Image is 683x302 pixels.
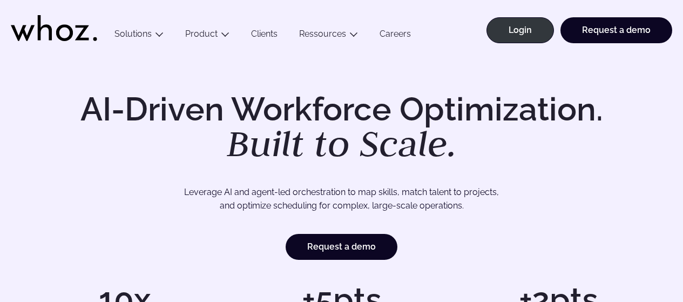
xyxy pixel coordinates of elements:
[53,185,630,213] p: Leverage AI and agent-led orchestration to map skills, match talent to projects, and optimize sch...
[286,234,397,260] a: Request a demo
[369,29,422,43] a: Careers
[486,17,554,43] a: Login
[240,29,288,43] a: Clients
[560,17,672,43] a: Request a demo
[227,119,457,167] em: Built to Scale.
[65,93,618,162] h1: AI-Driven Workforce Optimization.
[288,29,369,43] button: Ressources
[299,29,346,39] a: Ressources
[174,29,240,43] button: Product
[104,29,174,43] button: Solutions
[185,29,218,39] a: Product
